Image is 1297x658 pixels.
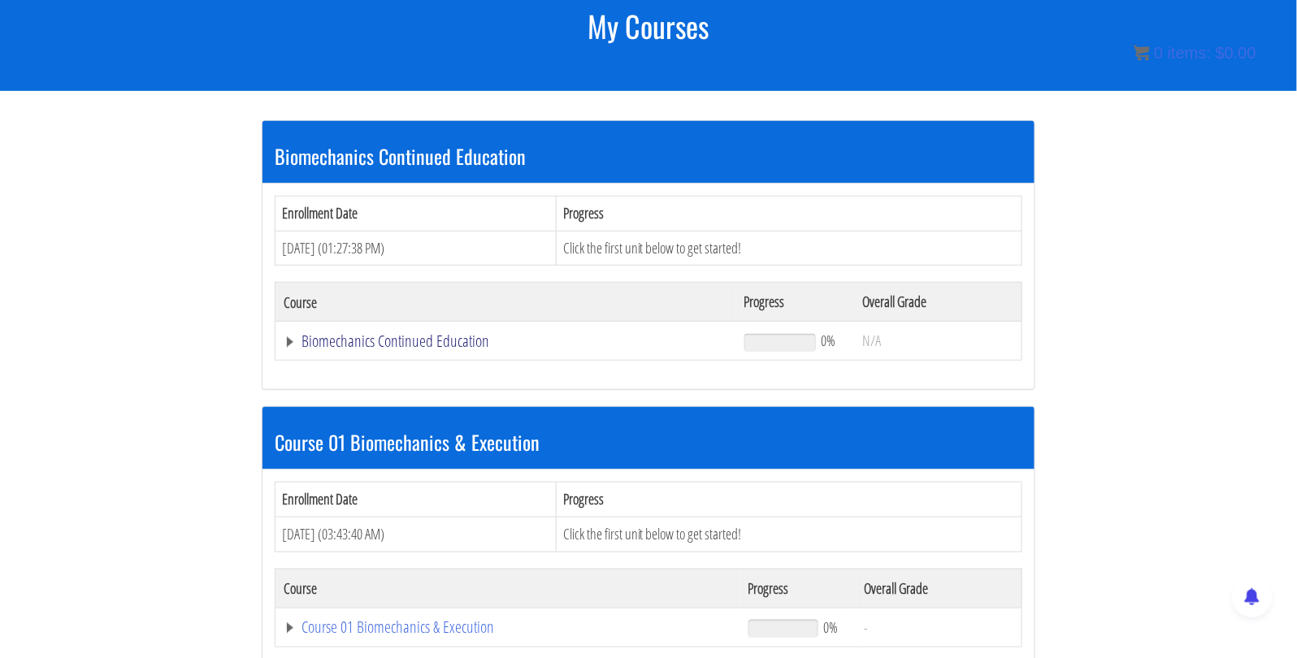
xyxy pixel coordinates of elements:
span: 0% [822,331,836,349]
th: Progress [556,483,1022,517]
th: Course [275,283,736,322]
td: - [857,608,1022,647]
th: Course [275,569,740,608]
th: Enrollment Date [275,483,557,517]
a: Course 01 Biomechanics & Execution [284,619,732,635]
bdi: 0.00 [1216,44,1256,62]
td: N/A [854,322,1022,361]
h3: Biomechanics Continued Education [275,145,1022,167]
img: icon11.png [1134,45,1150,61]
th: Progress [736,283,854,322]
th: Overall Grade [857,569,1022,608]
th: Overall Grade [854,283,1022,322]
td: [DATE] (01:27:38 PM) [275,231,557,266]
h3: Course 01 Biomechanics & Execution [275,431,1022,452]
th: Progress [556,196,1022,231]
td: [DATE] (03:43:40 AM) [275,517,557,552]
span: $ [1216,44,1225,62]
a: 0 items: $0.00 [1134,44,1256,62]
a: Biomechanics Continued Education [284,333,728,349]
span: items: [1168,44,1211,62]
th: Enrollment Date [275,196,557,231]
span: 0 [1154,44,1163,62]
td: Click the first unit below to get started! [556,231,1022,266]
td: Click the first unit below to get started! [556,517,1022,552]
span: 0% [824,618,839,636]
th: Progress [740,569,857,608]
